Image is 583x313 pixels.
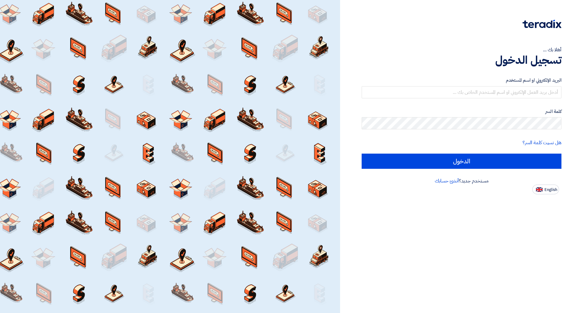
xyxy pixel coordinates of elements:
[544,188,557,192] span: English
[362,177,561,185] div: مستخدم جديد؟
[523,139,561,146] a: هل نسيت كلمة السر؟
[536,187,543,192] img: en-US.png
[362,53,561,67] h1: تسجيل الدخول
[523,20,561,28] img: Teradix logo
[362,46,561,53] div: أهلا بك ...
[362,154,561,169] input: الدخول
[435,177,459,185] a: أنشئ حسابك
[532,185,559,194] button: English
[362,77,561,84] label: البريد الإلكتروني او اسم المستخدم
[362,86,561,98] input: أدخل بريد العمل الإلكتروني او اسم المستخدم الخاص بك ...
[362,108,561,115] label: كلمة السر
